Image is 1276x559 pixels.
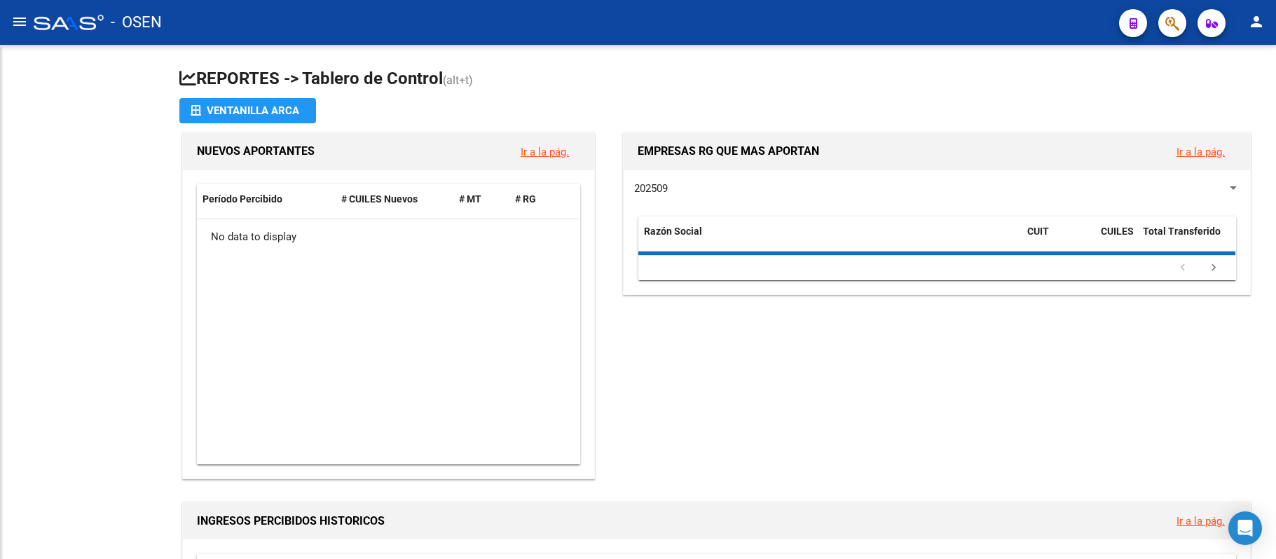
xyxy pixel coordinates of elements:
[1027,226,1049,237] span: CUIT
[634,182,668,195] span: 202509
[179,98,316,123] button: Ventanilla ARCA
[1165,508,1236,534] button: Ir a la pág.
[638,216,1022,263] datatable-header-cell: Razón Social
[1137,216,1235,263] datatable-header-cell: Total Transferido
[638,144,819,158] span: EMPRESAS RG QUE MAS APORTAN
[1022,216,1095,263] datatable-header-cell: CUIT
[1143,226,1221,237] span: Total Transferido
[11,13,28,30] mat-icon: menu
[509,139,580,165] button: Ir a la pág.
[1176,146,1225,158] a: Ir a la pág.
[521,146,569,158] a: Ir a la pág.
[111,7,162,38] span: - OSEN
[453,184,509,214] datatable-header-cell: # MT
[197,184,336,214] datatable-header-cell: Período Percibido
[1176,515,1225,527] a: Ir a la pág.
[1200,261,1227,276] a: go to next page
[197,144,315,158] span: NUEVOS APORTANTES
[644,226,702,237] span: Razón Social
[336,184,453,214] datatable-header-cell: # CUILES Nuevos
[443,74,473,87] span: (alt+t)
[459,193,481,205] span: # MT
[515,193,536,205] span: # RG
[1248,13,1265,30] mat-icon: person
[1228,511,1262,545] div: Open Intercom Messenger
[1169,261,1196,276] a: go to previous page
[1101,226,1134,237] span: CUILES
[191,98,305,123] div: Ventanilla ARCA
[1165,139,1236,165] button: Ir a la pág.
[197,219,579,254] div: No data to display
[509,184,565,214] datatable-header-cell: # RG
[341,193,418,205] span: # CUILES Nuevos
[197,514,385,527] span: INGRESOS PERCIBIDOS HISTORICOS
[179,67,1254,92] h1: REPORTES -> Tablero de Control
[1095,216,1137,263] datatable-header-cell: CUILES
[203,193,282,205] span: Período Percibido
